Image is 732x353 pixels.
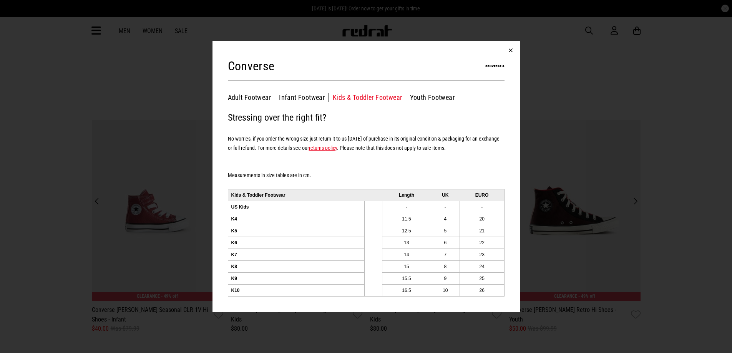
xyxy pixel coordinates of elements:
[382,213,431,225] td: 11.5
[431,261,460,273] td: 8
[228,273,365,285] td: K9
[228,58,275,74] h2: Converse
[279,93,329,102] button: Infant Footwear
[431,201,460,213] td: -
[228,213,365,225] td: K4
[431,213,460,225] td: 4
[431,189,460,201] td: UK
[382,225,431,237] td: 12.5
[228,285,365,297] td: K10
[460,225,504,237] td: 21
[382,285,431,297] td: 16.5
[228,93,276,102] button: Adult Footwear
[228,161,505,180] h5: Measurements in size tables are in cm.
[228,261,365,273] td: K8
[228,189,365,201] td: Kids & Toddler Footwear
[228,134,505,152] h5: No worries, if you order the wrong size just return it to us [DATE] of purchase in its original c...
[382,249,431,261] td: 14
[460,273,504,285] td: 25
[382,273,431,285] td: 15.5
[228,249,365,261] td: K7
[460,249,504,261] td: 23
[382,237,431,249] td: 13
[228,237,365,249] td: K6
[410,93,455,102] button: Youth Footwear
[228,225,365,237] td: K5
[431,285,460,297] td: 10
[431,237,460,249] td: 6
[382,201,431,213] td: -
[228,110,505,125] h2: Stressing over the right fit?
[460,237,504,249] td: 22
[382,261,431,273] td: 15
[228,201,365,213] td: US Kids
[460,213,504,225] td: 20
[431,273,460,285] td: 9
[431,225,460,237] td: 5
[333,93,406,102] button: Kids & Toddler Footwear
[309,145,337,151] a: returns policy
[460,189,504,201] td: EURO
[460,261,504,273] td: 24
[460,285,504,297] td: 26
[382,189,431,201] td: Length
[460,201,504,213] td: -
[431,249,460,261] td: 7
[485,56,505,76] img: Converse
